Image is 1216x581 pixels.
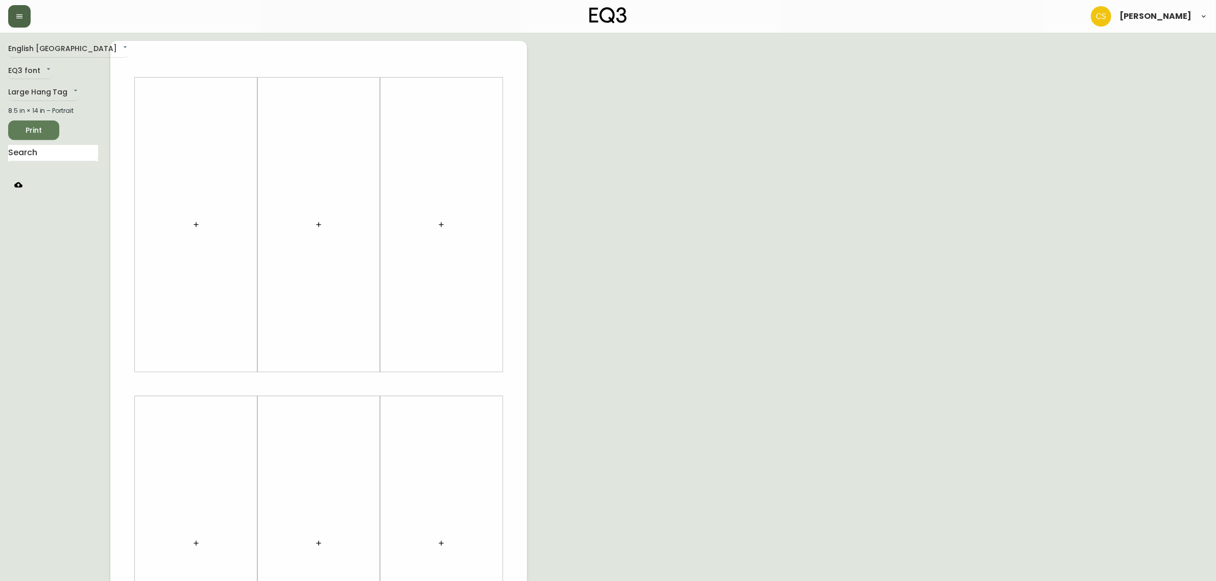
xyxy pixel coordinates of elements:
[16,124,51,137] span: Print
[589,7,627,23] img: logo
[8,120,59,140] button: Print
[8,41,129,58] div: English [GEOGRAPHIC_DATA]
[8,84,80,101] div: Large Hang Tag
[8,145,98,161] input: Search
[1119,12,1191,20] span: [PERSON_NAME]
[8,63,53,80] div: EQ3 font
[1091,6,1111,27] img: 996bfd46d64b78802a67b62ffe4c27a2
[8,106,98,115] div: 8.5 in × 14 in – Portrait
